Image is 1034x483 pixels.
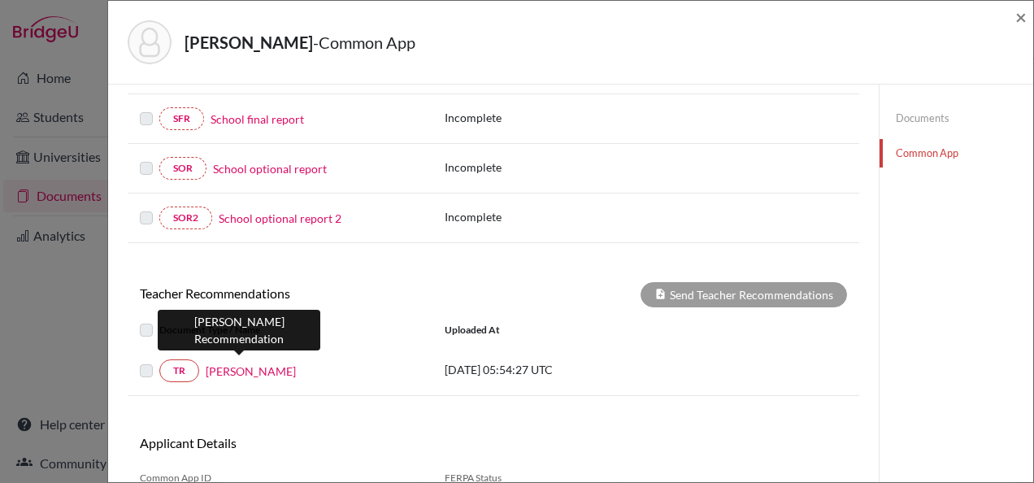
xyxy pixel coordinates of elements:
[211,111,304,128] a: School final report
[445,159,612,176] p: Incomplete
[313,33,415,52] span: - Common App
[185,33,313,52] strong: [PERSON_NAME]
[219,210,341,227] a: School optional report 2
[213,160,327,177] a: School optional report
[128,285,493,301] h6: Teacher Recommendations
[159,359,199,382] a: TR
[1015,7,1027,27] button: Close
[432,320,676,340] div: Uploaded at
[445,208,612,225] p: Incomplete
[206,363,296,380] a: [PERSON_NAME]
[159,107,204,130] a: SFR
[880,104,1033,133] a: Documents
[158,310,320,350] div: [PERSON_NAME] Recommendation
[641,282,847,307] div: Send Teacher Recommendations
[445,361,664,378] p: [DATE] 05:54:27 UTC
[1015,5,1027,28] span: ×
[140,435,481,450] h6: Applicant Details
[128,320,432,340] div: Document Type / Name
[159,207,212,229] a: SOR2
[159,157,206,180] a: SOR
[880,139,1033,168] a: Common App
[445,109,612,126] p: Incomplete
